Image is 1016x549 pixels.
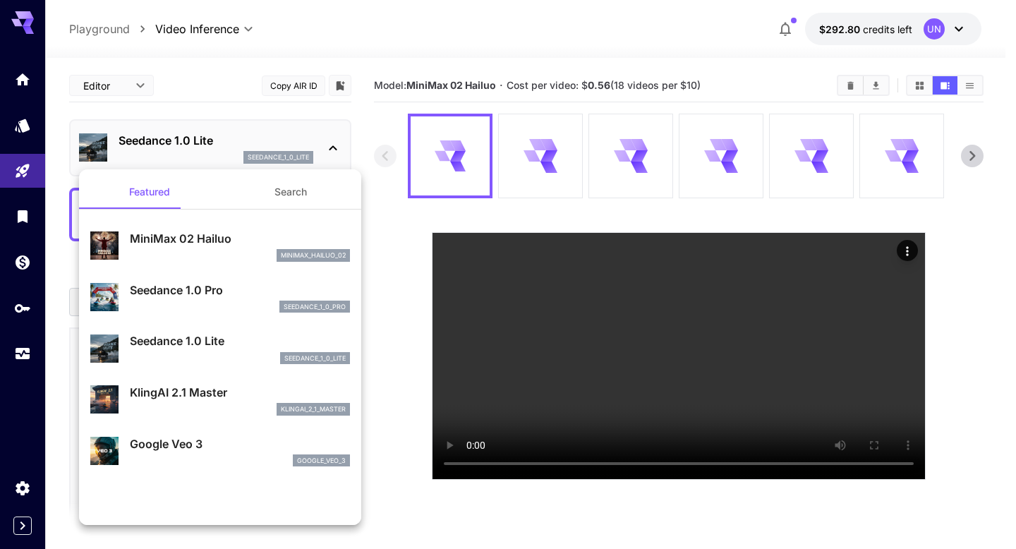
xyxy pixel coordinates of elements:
[130,332,350,349] p: Seedance 1.0 Lite
[79,175,220,209] button: Featured
[90,327,350,370] div: Seedance 1.0 Liteseedance_1_0_lite
[284,302,346,312] p: seedance_1_0_pro
[90,276,350,319] div: Seedance 1.0 Proseedance_1_0_pro
[90,224,350,267] div: MiniMax 02 Hailuominimax_hailuo_02
[130,282,350,298] p: Seedance 1.0 Pro
[90,378,350,421] div: KlingAI 2.1 Masterklingai_2_1_master
[90,430,350,473] div: Google Veo 3google_veo_3
[281,404,346,414] p: klingai_2_1_master
[297,456,346,466] p: google_veo_3
[130,230,350,247] p: MiniMax 02 Hailuo
[284,354,346,363] p: seedance_1_0_lite
[220,175,361,209] button: Search
[130,435,350,452] p: Google Veo 3
[281,251,346,260] p: minimax_hailuo_02
[130,384,350,401] p: KlingAI 2.1 Master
